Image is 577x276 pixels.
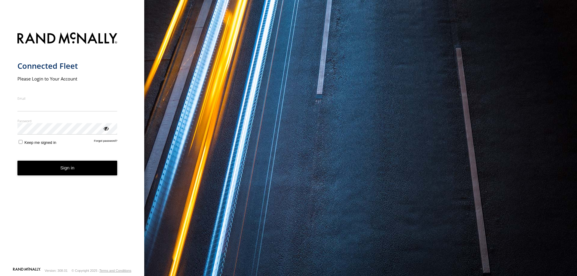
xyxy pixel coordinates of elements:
[17,29,127,267] form: main
[45,269,68,272] div: Version: 308.01
[19,140,23,144] input: Keep me signed in
[17,119,118,123] label: Password
[17,76,118,82] h2: Please Login to Your Account
[17,31,118,47] img: Rand McNally
[17,161,118,175] button: Sign in
[94,139,118,145] a: Forgot password?
[103,125,109,131] div: ViewPassword
[17,96,118,101] label: Email
[17,61,118,71] h1: Connected Fleet
[24,140,56,145] span: Keep me signed in
[99,269,131,272] a: Terms and Conditions
[13,268,41,274] a: Visit our Website
[72,269,131,272] div: © Copyright 2025 -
